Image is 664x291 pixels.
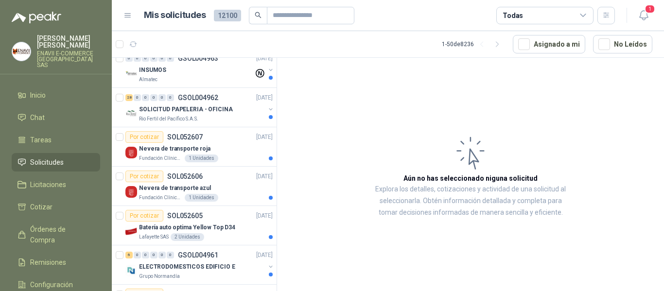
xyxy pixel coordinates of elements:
[12,12,61,23] img: Logo peakr
[125,252,133,258] div: 6
[256,93,273,103] p: [DATE]
[150,252,157,258] div: 0
[142,55,149,62] div: 0
[12,253,100,272] a: Remisiones
[178,252,218,258] p: GSOL004961
[178,55,218,62] p: GSOL004963
[139,66,166,75] p: INSUMOS
[30,112,45,123] span: Chat
[134,55,141,62] div: 0
[30,157,64,168] span: Solicitudes
[214,10,241,21] span: 12100
[167,94,174,101] div: 0
[256,133,273,142] p: [DATE]
[112,127,277,167] a: Por cotizarSOL052607[DATE] Company LogoNevera de transporte rojaFundación Clínica Shaio1 Unidades
[125,55,133,62] div: 0
[167,173,203,180] p: SOL052606
[374,184,567,219] p: Explora los detalles, cotizaciones y actividad de una solicitud al seleccionarla. Obtén informaci...
[167,212,203,219] p: SOL052605
[37,51,100,68] p: ENAVII E-COMMERCE [GEOGRAPHIC_DATA] SAS
[185,194,218,202] div: 1 Unidades
[139,233,169,241] p: Lafayette SAS
[139,105,233,114] p: SOLICITUD PAPELERIA - OFICINA
[37,35,100,49] p: [PERSON_NAME] [PERSON_NAME]
[12,175,100,194] a: Licitaciones
[139,115,198,123] p: Rio Fertil del Pacífico S.A.S.
[185,154,218,162] div: 1 Unidades
[142,94,149,101] div: 0
[12,108,100,127] a: Chat
[255,12,262,18] span: search
[30,135,52,145] span: Tareas
[635,7,652,24] button: 1
[30,179,66,190] span: Licitaciones
[256,172,273,181] p: [DATE]
[12,131,100,149] a: Tareas
[158,252,166,258] div: 0
[12,42,31,61] img: Company Logo
[125,147,137,158] img: Company Logo
[513,35,585,53] button: Asignado a mi
[139,273,180,280] p: Grupo Normandía
[144,8,206,22] h1: Mis solicitudes
[139,154,183,162] p: Fundación Clínica Shaio
[30,90,46,101] span: Inicio
[139,184,211,193] p: Nevera de transporte azul
[256,251,273,260] p: [DATE]
[167,55,174,62] div: 0
[125,52,275,84] a: 0 0 0 0 0 0 GSOL004963[DATE] Company LogoINSUMOSAlmatec
[134,94,141,101] div: 0
[125,94,133,101] div: 28
[503,10,523,21] div: Todas
[142,252,149,258] div: 0
[125,225,137,237] img: Company Logo
[125,107,137,119] img: Company Logo
[167,252,174,258] div: 0
[30,224,91,245] span: Órdenes de Compra
[112,167,277,206] a: Por cotizarSOL052606[DATE] Company LogoNevera de transporte azulFundación Clínica Shaio1 Unidades
[139,262,235,272] p: ELECTRODOMESTICOS EDIFICIO E
[125,186,137,198] img: Company Logo
[171,233,204,241] div: 2 Unidades
[30,202,52,212] span: Cotizar
[12,220,100,249] a: Órdenes de Compra
[12,86,100,104] a: Inicio
[256,211,273,221] p: [DATE]
[12,198,100,216] a: Cotizar
[30,257,66,268] span: Remisiones
[125,171,163,182] div: Por cotizar
[150,94,157,101] div: 0
[125,249,275,280] a: 6 0 0 0 0 0 GSOL004961[DATE] Company LogoELECTRODOMESTICOS EDIFICIO EGrupo Normandía
[112,206,277,245] a: Por cotizarSOL052605[DATE] Company LogoBatería auto optima Yellow Top D34Lafayette SAS2 Unidades
[645,4,655,14] span: 1
[134,252,141,258] div: 0
[139,223,235,232] p: Batería auto optima Yellow Top D34
[150,55,157,62] div: 0
[12,153,100,171] a: Solicitudes
[125,68,137,80] img: Company Logo
[593,35,652,53] button: No Leídos
[442,36,505,52] div: 1 - 50 de 8236
[139,194,183,202] p: Fundación Clínica Shaio
[403,173,538,184] h3: Aún no has seleccionado niguna solicitud
[30,279,73,290] span: Configuración
[125,131,163,143] div: Por cotizar
[125,210,163,222] div: Por cotizar
[158,94,166,101] div: 0
[256,54,273,63] p: [DATE]
[125,265,137,276] img: Company Logo
[139,144,210,154] p: Nevera de transporte roja
[139,76,157,84] p: Almatec
[167,134,203,140] p: SOL052607
[125,92,275,123] a: 28 0 0 0 0 0 GSOL004962[DATE] Company LogoSOLICITUD PAPELERIA - OFICINARio Fertil del Pacífico S....
[178,94,218,101] p: GSOL004962
[158,55,166,62] div: 0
